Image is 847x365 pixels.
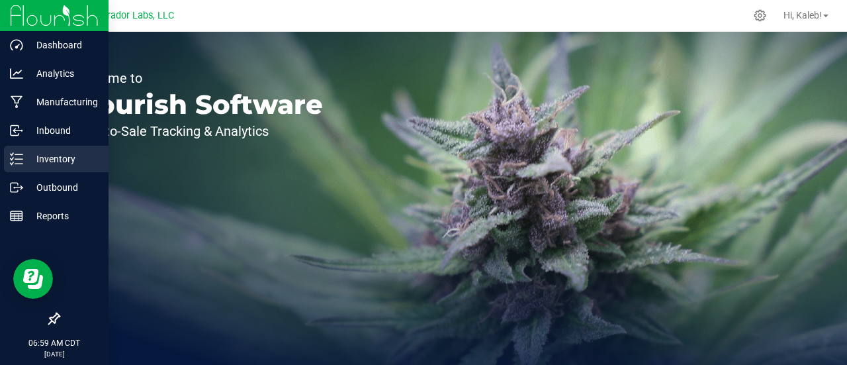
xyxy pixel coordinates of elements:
[10,181,23,194] inline-svg: Outbound
[23,94,103,110] p: Manufacturing
[23,208,103,224] p: Reports
[13,259,53,299] iframe: Resource center
[6,337,103,349] p: 06:59 AM CDT
[71,125,323,138] p: Seed-to-Sale Tracking & Analytics
[23,66,103,81] p: Analytics
[23,151,103,167] p: Inventory
[10,124,23,137] inline-svg: Inbound
[752,9,768,22] div: Manage settings
[10,38,23,52] inline-svg: Dashboard
[23,180,103,195] p: Outbound
[71,91,323,118] p: Flourish Software
[10,67,23,80] inline-svg: Analytics
[6,349,103,359] p: [DATE]
[10,152,23,166] inline-svg: Inventory
[10,209,23,223] inline-svg: Reports
[23,123,103,138] p: Inbound
[10,95,23,109] inline-svg: Manufacturing
[71,72,323,85] p: Welcome to
[23,37,103,53] p: Dashboard
[783,10,822,21] span: Hi, Kaleb!
[96,10,174,21] span: Curador Labs, LLC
